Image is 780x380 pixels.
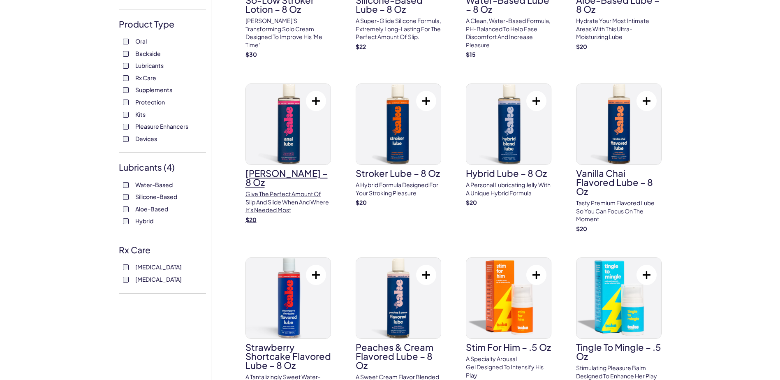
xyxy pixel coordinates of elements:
strong: $ 20 [245,216,257,223]
p: Tasty premium flavored lube so you can focus on the moment [576,199,662,223]
strong: $ 30 [245,51,257,58]
input: [MEDICAL_DATA] [123,264,129,270]
strong: $ 22 [356,43,366,50]
input: Oral [123,39,129,44]
p: A clean, water-based formula, pH-balanced to help ease discomfort and increase pleasure [466,17,551,49]
img: Vanilla Chai Flavored Lube – 8 oz [576,84,661,165]
p: Hydrate your most intimate areas with this ultra-moisturizing lube [576,17,662,41]
span: Oral [135,36,147,46]
input: Protection [123,100,129,105]
span: Backside [135,48,161,59]
input: Aloe-Based [123,206,129,212]
h3: Peaches & Cream Flavored Lube – 8 oz [356,343,441,370]
span: Hybrid [135,215,153,226]
a: Stroker Lube – 8 ozStroker Lube – 8 ozA hybrid formula designed for your stroking pleasure$20 [356,83,441,207]
strong: $ 20 [466,199,477,206]
span: Pleasure Enhancers [135,121,188,132]
span: Lubricants [135,60,164,71]
input: Supplements [123,87,129,93]
input: Rx Care [123,75,129,81]
h3: Hybrid Lube – 8 oz [466,169,551,178]
input: [MEDICAL_DATA] [123,277,129,283]
p: A hybrid formula designed for your stroking pleasure [356,181,441,197]
a: Hybrid Lube – 8 ozHybrid Lube – 8 ozA personal lubricating jelly with a unique hybrid formula$20 [466,83,551,207]
h3: [PERSON_NAME] – 8 oz [245,169,331,187]
input: Hybrid [123,218,129,224]
h3: Strawberry Shortcake Flavored Lube – 8 oz [245,343,331,370]
input: Lubricants [123,63,129,69]
img: Stim For Him – .5 oz [466,258,551,338]
a: Anal Lube – 8 oz[PERSON_NAME] – 8 ozGive the perfect amount of slip and slide when and where it's... [245,83,331,224]
strong: $ 20 [356,199,367,206]
h3: Stroker Lube – 8 oz [356,169,441,178]
img: Strawberry Shortcake Flavored Lube – 8 oz [246,258,331,338]
p: Stimulating pleasure balm designed to enhance her play [576,364,662,380]
span: Protection [135,97,165,107]
span: Aloe-Based [135,204,168,214]
strong: $ 20 [576,225,587,232]
strong: $ 15 [466,51,476,58]
p: A personal lubricating jelly with a unique hybrid formula [466,181,551,197]
input: Devices [123,136,129,142]
span: Rx Care [135,72,156,83]
h3: Stim For Him – .5 oz [466,343,551,352]
span: [MEDICAL_DATA] [135,274,182,285]
p: [PERSON_NAME]'s transforming solo cream designed to improve his 'me time' [245,17,331,49]
h3: Tingle To Mingle – .5 oz [576,343,662,361]
img: Tingle To Mingle – .5 oz [576,258,661,338]
img: Anal Lube – 8 oz [246,84,331,165]
p: A specialty arousal gel designed to intensify his play [466,355,551,379]
span: Water-Based [135,179,173,190]
p: A super-glide silicone formula, extremely long-lasting for the perfect amount of slip. [356,17,441,41]
a: Vanilla Chai Flavored Lube – 8 ozVanilla Chai Flavored Lube – 8 ozTasty premium flavored lube so ... [576,83,662,233]
input: Backside [123,51,129,57]
img: Hybrid Lube – 8 oz [466,84,551,165]
strong: $ 20 [576,43,587,50]
h3: Vanilla Chai Flavored Lube – 8 oz [576,169,662,196]
img: Peaches & Cream Flavored Lube – 8 oz [356,258,441,338]
input: Pleasure Enhancers [123,124,129,130]
input: Silicone-Based [123,194,129,200]
span: Supplements [135,84,172,95]
span: Silicone-Based [135,191,177,202]
p: Give the perfect amount of slip and slide when and where it's needed most [245,190,331,214]
span: Devices [135,133,157,144]
img: Stroker Lube – 8 oz [356,84,441,165]
span: Kits [135,109,146,120]
input: Kits [123,112,129,118]
span: [MEDICAL_DATA] [135,262,182,272]
input: Water-Based [123,182,129,188]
